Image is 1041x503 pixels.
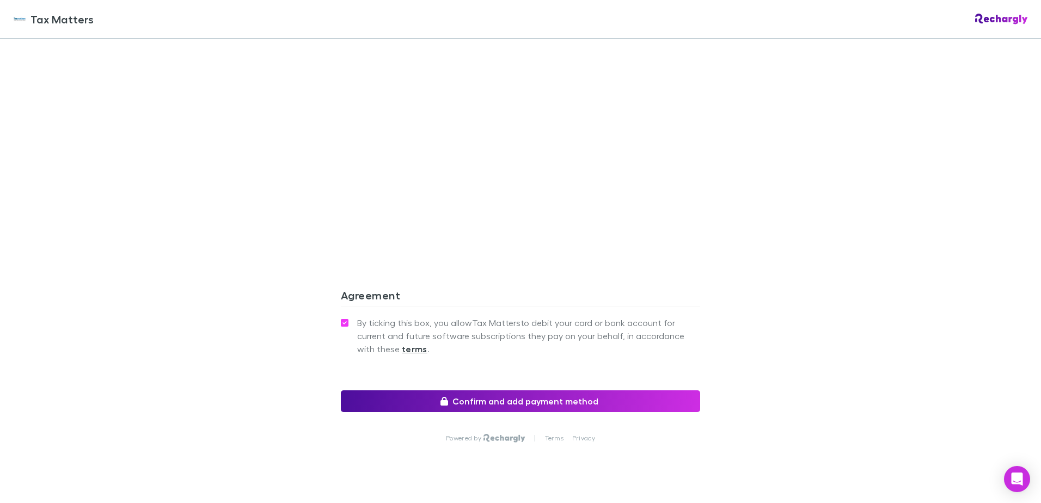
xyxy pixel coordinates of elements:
[975,14,1028,24] img: Rechargly Logo
[30,11,94,27] span: Tax Matters
[341,390,700,412] button: Confirm and add payment method
[357,316,700,355] span: By ticking this box, you allow Tax Matters to debit your card or bank account for current and fut...
[341,289,700,306] h3: Agreement
[446,434,483,443] p: Powered by
[534,434,536,443] p: |
[572,434,595,443] a: Privacy
[402,343,427,354] strong: terms
[483,434,525,443] img: Rechargly Logo
[545,434,564,443] a: Terms
[13,13,26,26] img: Tax Matters 's Logo
[1004,466,1030,492] div: Open Intercom Messenger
